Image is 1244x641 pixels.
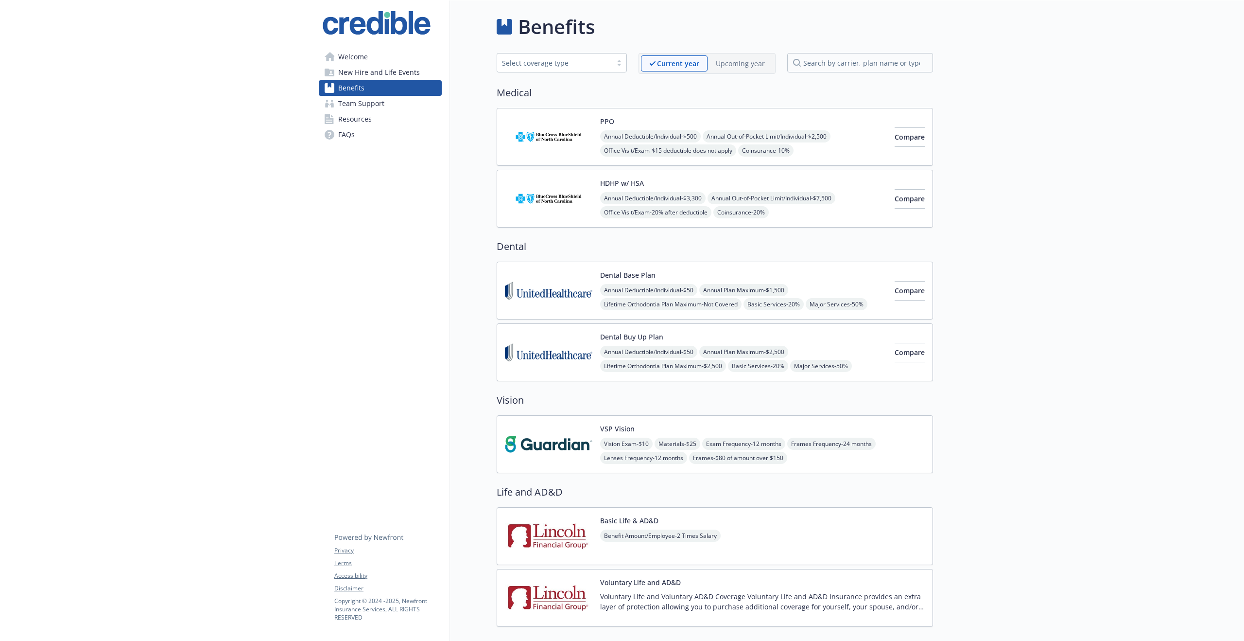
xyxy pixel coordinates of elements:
[600,424,635,434] button: VSP Vision
[600,346,697,358] span: Annual Deductible/Individual - $50
[505,116,592,158] img: Blue Cross and Blue Shield of North Carolina carrier logo
[600,438,653,450] span: Vision Exam - $10
[334,584,441,593] a: Disclaimer
[338,127,355,142] span: FAQs
[338,80,364,96] span: Benefits
[600,452,687,464] span: Lenses Frequency - 12 months
[334,597,441,622] p: Copyright © 2024 - 2025 , Newfront Insurance Services, ALL RIGHTS RESERVED
[338,96,384,111] span: Team Support
[895,127,925,147] button: Compare
[703,130,830,142] span: Annual Out-of-Pocket Limit/Individual - $2,500
[895,281,925,301] button: Compare
[600,130,701,142] span: Annual Deductible/Individual - $500
[787,53,933,72] input: search by carrier, plan name or type
[502,58,607,68] div: Select coverage type
[338,49,368,65] span: Welcome
[713,206,769,218] span: Coinsurance - 20%
[895,132,925,142] span: Compare
[895,194,925,203] span: Compare
[600,206,711,218] span: Office Visit/Exam - 20% after deductible
[806,298,867,310] span: Major Services - 50%
[699,284,788,296] span: Annual Plan Maximum - $1,500
[334,571,441,580] a: Accessibility
[505,332,592,373] img: United Healthcare Insurance Company carrier logo
[895,348,925,357] span: Compare
[600,577,681,588] button: Voluntary Life and AD&D
[505,516,592,557] img: Lincoln Financial Group carrier logo
[505,270,592,311] img: United Healthcare Insurance Company carrier logo
[338,65,420,80] span: New Hire and Life Events
[497,393,933,408] h2: Vision
[708,192,835,204] span: Annual Out-of-Pocket Limit/Individual - $7,500
[497,485,933,499] h2: Life and AD&D
[334,559,441,568] a: Terms
[600,516,658,526] button: Basic Life & AD&D
[505,577,592,619] img: Lincoln Financial Group carrier logo
[728,360,788,372] span: Basic Services - 20%
[334,546,441,555] a: Privacy
[600,178,644,188] button: HDHP w/ HSA
[505,424,592,465] img: Guardian carrier logo
[600,270,656,280] button: Dental Base Plan
[319,111,442,127] a: Resources
[655,438,700,450] span: Materials - $25
[518,12,595,41] h1: Benefits
[787,438,876,450] span: Frames Frequency - 24 months
[895,343,925,362] button: Compare
[743,298,804,310] span: Basic Services - 20%
[716,58,765,69] p: Upcoming year
[738,144,794,157] span: Coinsurance - 10%
[319,127,442,142] a: FAQs
[689,452,787,464] span: Frames - $80 of amount over $150
[600,284,697,296] span: Annual Deductible/Individual - $50
[600,332,663,342] button: Dental Buy Up Plan
[319,80,442,96] a: Benefits
[505,178,592,219] img: Blue Cross and Blue Shield of North Carolina carrier logo
[895,286,925,295] span: Compare
[319,96,442,111] a: Team Support
[790,360,852,372] span: Major Services - 50%
[338,111,372,127] span: Resources
[600,530,721,542] span: Benefit Amount/Employee - 2 Times Salary
[895,189,925,209] button: Compare
[600,144,736,157] span: Office Visit/Exam - $15 deductible does not apply
[600,192,706,204] span: Annual Deductible/Individual - $3,300
[600,298,742,310] span: Lifetime Orthodontia Plan Maximum - Not Covered
[600,360,726,372] span: Lifetime Orthodontia Plan Maximum - $2,500
[497,86,933,100] h2: Medical
[699,346,788,358] span: Annual Plan Maximum - $2,500
[319,65,442,80] a: New Hire and Life Events
[657,58,699,69] p: Current year
[497,239,933,254] h2: Dental
[702,438,785,450] span: Exam Frequency - 12 months
[319,49,442,65] a: Welcome
[600,116,614,126] button: PPO
[600,591,925,612] p: Voluntary Life and Voluntary AD&D Coverage Voluntary Life and AD&D Insurance provides an extra la...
